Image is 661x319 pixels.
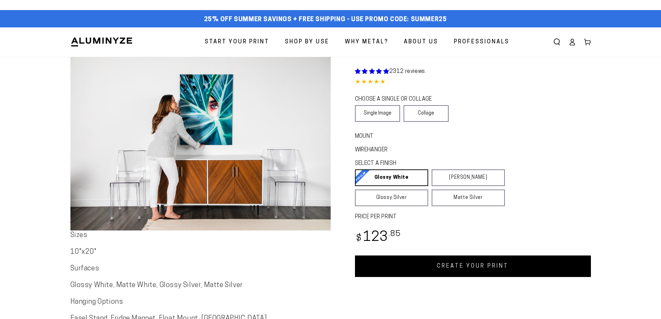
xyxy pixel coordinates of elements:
span: 25% off Summer Savings + Free Shipping - Use Promo Code: SUMMER25 [204,16,447,24]
legend: WireHanger [355,146,375,154]
a: Single Image [355,105,400,122]
span: $ [356,234,362,243]
span: Why Metal? [345,37,388,47]
sup: .85 [389,230,401,238]
legend: Mount [355,133,367,141]
a: Shop By Use [280,33,334,51]
legend: CHOOSE A SINGLE OR COLLAGE [355,95,442,103]
a: Professionals [449,33,515,51]
b: Sizes [70,232,87,239]
a: Why Metal? [340,33,393,51]
legend: SELECT A FINISH [355,160,488,168]
span: Shop By Use [285,37,329,47]
a: Matte Silver [432,190,505,206]
span: Professionals [454,37,509,47]
a: About Us [399,33,443,51]
a: Collage [404,105,449,122]
a: [PERSON_NAME] [432,169,505,186]
summary: Search our site [549,34,565,50]
label: PRICE PER PRINT [355,213,591,221]
b: Surfaces [70,265,99,272]
a: Glossy White [355,169,428,186]
b: Hanging Options [70,299,123,305]
bdi: 123 [355,231,401,244]
media-gallery: Gallery Viewer [70,57,331,230]
span: About Us [404,37,438,47]
a: Start Your Print [200,33,274,51]
div: 4.85 out of 5.0 stars [355,77,591,87]
span: Start Your Print [205,37,269,47]
img: Aluminyze [70,37,133,47]
span: Glossy White, Matte White, Glossy Silver, Matte Silver [70,282,243,289]
span: 10"x20" [70,249,97,255]
a: CREATE YOUR PRINT [355,255,591,277]
a: Glossy Silver [355,190,428,206]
